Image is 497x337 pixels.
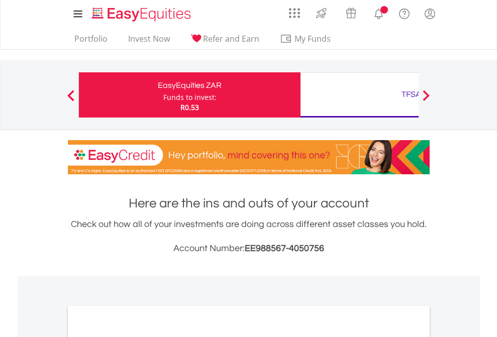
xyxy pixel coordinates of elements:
h3: Account Number: [68,242,430,256]
a: Notifications [366,3,391,23]
a: My Profile [417,3,443,25]
a: FAQ's and Support [391,3,417,23]
a: Vouchers [336,3,366,21]
span: R0.53 [180,102,199,112]
span: EE988567-4050756 [245,244,324,253]
a: Refer and Earn [186,34,263,49]
button: Previous [61,95,81,105]
a: Portfolio [70,34,112,49]
span: My Funds [280,32,346,45]
div: EasyEquities ZAR [85,78,294,92]
a: Home page [88,3,195,23]
img: EasyCredit Promotion Banner [68,140,430,174]
div: Funds to invest: [163,92,217,102]
h1: Here are the ins and outs of your account [68,194,430,212]
img: thrive-v2.svg [313,5,330,21]
img: vouchers-v2.svg [343,5,359,21]
div: Check out how all of your investments are doing across different asset classes you hold. [68,217,430,256]
span: Refer and Earn [203,33,259,44]
img: EasyEquities_Logo.png [90,6,195,23]
a: Invest Now [124,34,174,49]
img: grid-menu-icon.svg [289,8,300,19]
button: Next [416,95,436,105]
a: AppsGrid [282,3,307,19]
